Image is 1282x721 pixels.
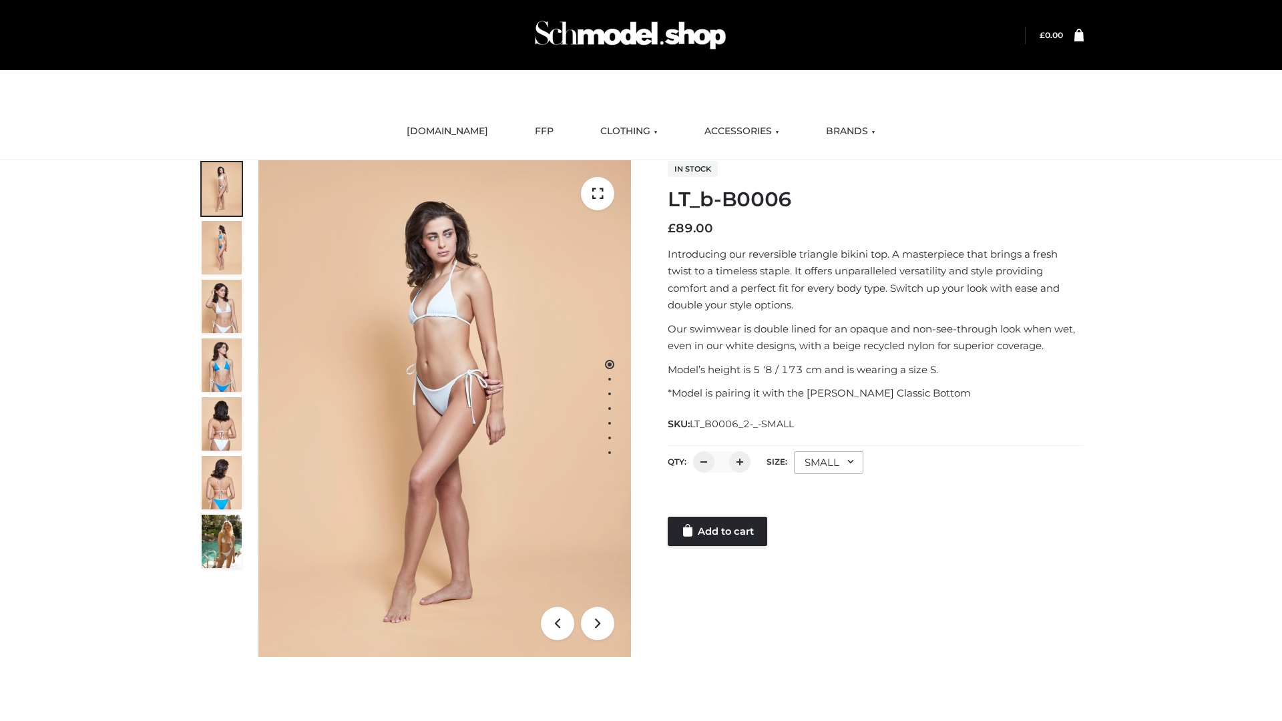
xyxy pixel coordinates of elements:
[668,517,767,546] a: Add to cart
[668,361,1084,379] p: Model’s height is 5 ‘8 / 173 cm and is wearing a size S.
[767,457,787,467] label: Size:
[397,117,498,146] a: [DOMAIN_NAME]
[690,418,794,430] span: LT_B0006_2-_-SMALL
[668,416,795,432] span: SKU:
[1040,30,1063,40] a: £0.00
[1040,30,1045,40] span: £
[530,9,730,61] img: Schmodel Admin 964
[202,515,242,568] img: Arieltop_CloudNine_AzureSky2.jpg
[202,397,242,451] img: ArielClassicBikiniTop_CloudNine_AzureSky_OW114ECO_7-scaled.jpg
[525,117,564,146] a: FFP
[668,221,713,236] bdi: 89.00
[816,117,885,146] a: BRANDS
[1040,30,1063,40] bdi: 0.00
[794,451,863,474] div: SMALL
[202,280,242,333] img: ArielClassicBikiniTop_CloudNine_AzureSky_OW114ECO_3-scaled.jpg
[668,188,1084,212] h1: LT_b-B0006
[202,162,242,216] img: ArielClassicBikiniTop_CloudNine_AzureSky_OW114ECO_1-scaled.jpg
[668,457,686,467] label: QTY:
[202,338,242,392] img: ArielClassicBikiniTop_CloudNine_AzureSky_OW114ECO_4-scaled.jpg
[668,385,1084,402] p: *Model is pairing it with the [PERSON_NAME] Classic Bottom
[202,456,242,509] img: ArielClassicBikiniTop_CloudNine_AzureSky_OW114ECO_8-scaled.jpg
[694,117,789,146] a: ACCESSORIES
[202,221,242,274] img: ArielClassicBikiniTop_CloudNine_AzureSky_OW114ECO_2-scaled.jpg
[668,161,718,177] span: In stock
[668,221,676,236] span: £
[590,117,668,146] a: CLOTHING
[258,160,631,657] img: ArielClassicBikiniTop_CloudNine_AzureSky_OW114ECO_1
[668,246,1084,314] p: Introducing our reversible triangle bikini top. A masterpiece that brings a fresh twist to a time...
[668,320,1084,354] p: Our swimwear is double lined for an opaque and non-see-through look when wet, even in our white d...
